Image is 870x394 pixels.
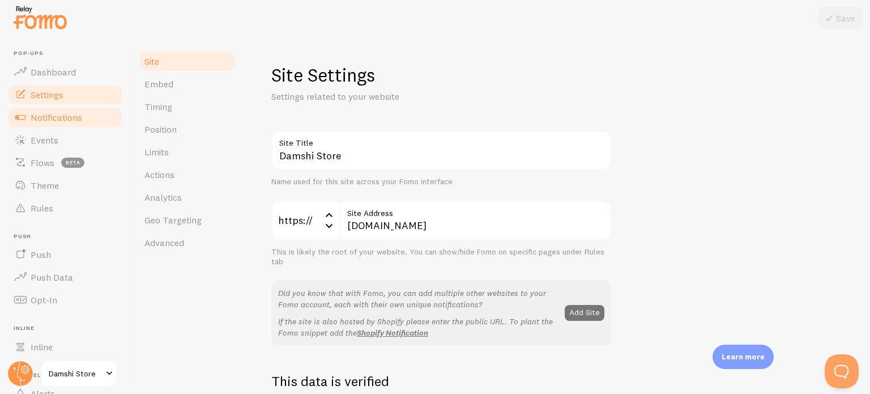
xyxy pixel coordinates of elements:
[144,169,174,180] span: Actions
[271,372,611,390] h2: This data is verified
[138,73,237,95] a: Embed
[31,66,76,78] span: Dashboard
[138,141,237,163] a: Limits
[271,90,543,103] p: Settings related to your website
[144,146,169,158] span: Limits
[31,180,59,191] span: Theme
[7,266,123,289] a: Push Data
[7,106,123,129] a: Notifications
[31,202,53,214] span: Rules
[31,294,57,306] span: Opt-In
[271,63,611,87] h1: Site Settings
[138,163,237,186] a: Actions
[7,336,123,358] a: Inline
[31,249,51,260] span: Push
[41,360,117,387] a: Damshi Store
[7,61,123,83] a: Dashboard
[7,197,123,219] a: Rules
[7,289,123,311] a: Opt-In
[31,272,73,283] span: Push Data
[49,367,103,380] span: Damshi Store
[138,231,237,254] a: Advanced
[144,192,182,203] span: Analytics
[565,305,604,321] button: Add Site
[138,209,237,231] a: Geo Targeting
[7,151,123,174] a: Flows beta
[278,316,558,338] p: If the site is also hosted by Shopify please enter the public URL. To plant the Fomo snippet add the
[339,201,611,240] input: myhonestcompany.com
[271,247,611,267] div: This is likely the root of your website. You can show/hide Fomo on specific pages under Rules tab
[144,78,173,90] span: Embed
[339,201,611,220] label: Site Address
[14,325,123,332] span: Inline
[825,354,859,388] iframe: Help Scout Beacon - Open
[138,118,237,141] a: Position
[7,174,123,197] a: Theme
[144,237,184,248] span: Advanced
[12,3,69,32] img: fomo-relay-logo-orange.svg
[271,130,611,150] label: Site Title
[278,287,558,310] p: Did you know that with Fomo, you can add multiple other websites to your Fomo account, each with ...
[271,201,339,240] div: https://
[144,124,177,135] span: Position
[7,243,123,266] a: Push
[61,158,84,168] span: beta
[144,101,172,112] span: Timing
[31,341,53,353] span: Inline
[357,328,428,338] a: Shopify Notification
[31,112,82,123] span: Notifications
[31,134,58,146] span: Events
[7,83,123,106] a: Settings
[144,214,202,226] span: Geo Targeting
[14,233,123,240] span: Push
[138,186,237,209] a: Analytics
[138,95,237,118] a: Timing
[31,89,63,100] span: Settings
[713,345,774,369] div: Learn more
[271,177,611,187] div: Name used for this site across your Fomo interface
[14,50,123,57] span: Pop-ups
[722,351,765,362] p: Learn more
[138,50,237,73] a: Site
[144,56,159,67] span: Site
[7,129,123,151] a: Events
[31,157,54,168] span: Flows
